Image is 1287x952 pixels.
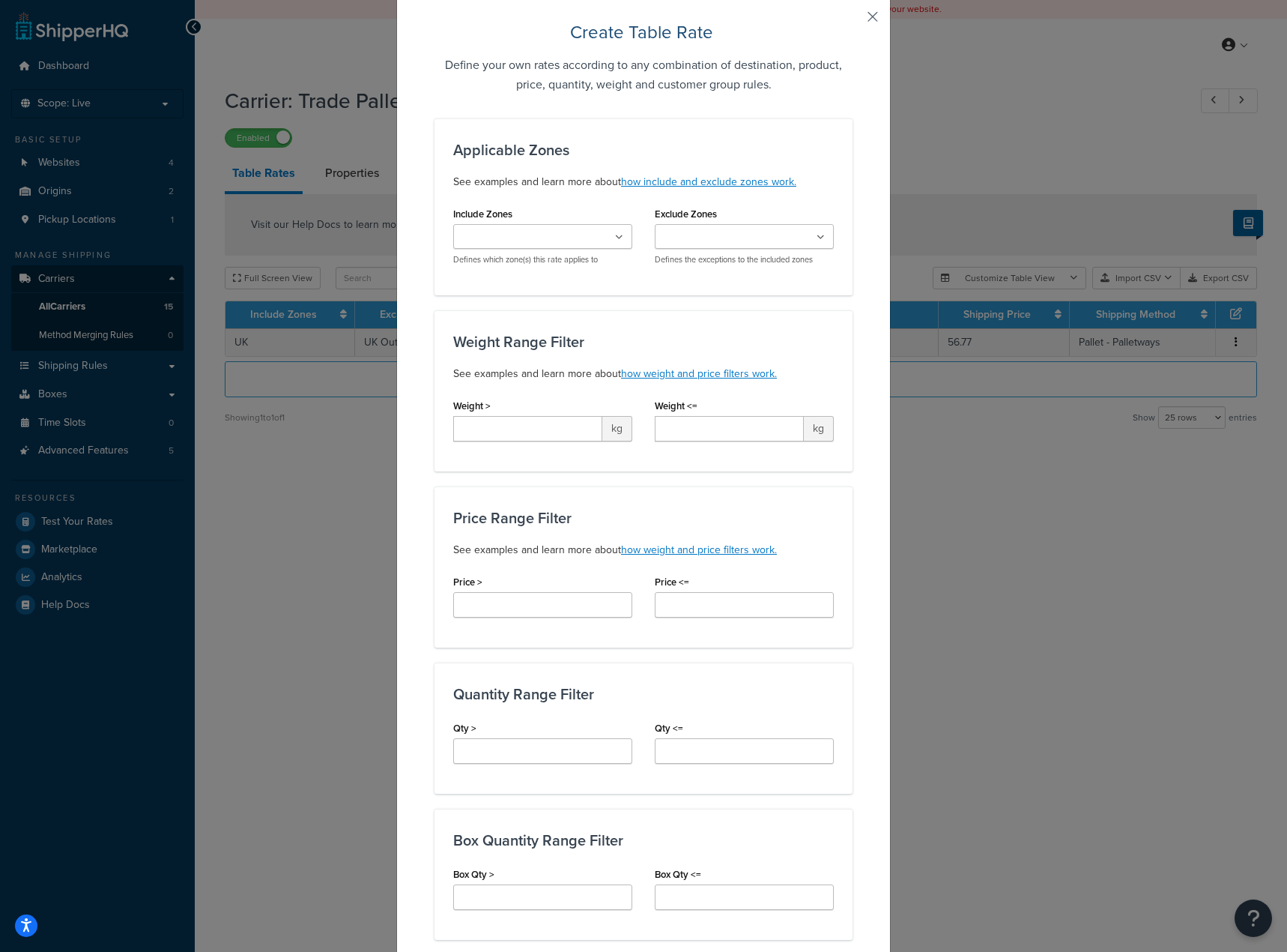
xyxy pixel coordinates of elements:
[453,869,494,880] label: Box Qty >
[621,366,777,382] a: how weight and price filters work.
[655,723,683,734] label: Qty <=
[621,174,796,190] a: how include and exclude zones work.
[453,510,834,526] h3: Price Range Filter
[453,832,834,849] h3: Box Quantity Range Filter
[453,686,834,702] h3: Quantity Range Filter
[453,173,834,191] p: See examples and learn more about
[453,208,512,220] label: Include Zones
[655,208,717,220] label: Exclude Zones
[621,542,777,558] a: how weight and price filters work.
[434,55,853,94] h5: Define your own rates according to any combination of destination, product, price, quantity, weig...
[453,541,834,559] p: See examples and learn more about
[453,254,632,265] p: Defines which zone(s) this rate applies to
[453,142,834,158] h3: Applicable Zones
[453,365,834,383] p: See examples and learn more about
[453,576,482,588] label: Price >
[655,869,701,880] label: Box Qty <=
[655,576,689,588] label: Price <=
[453,334,834,350] h3: Weight Range Filter
[655,400,697,412] label: Weight <=
[655,254,834,265] p: Defines the exceptions to the included zones
[453,723,476,734] label: Qty >
[434,20,853,44] h2: Create Table Rate
[804,416,834,442] span: kg
[453,400,491,412] label: Weight >
[602,416,632,442] span: kg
